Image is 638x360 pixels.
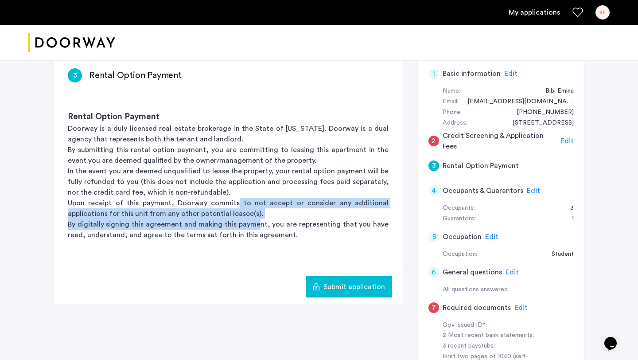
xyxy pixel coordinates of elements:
div: Guarantors: [443,214,475,224]
span: Edit [560,137,574,145]
h5: Credit Screening & Application Fees [443,130,557,152]
span: Submit application [323,282,385,292]
div: 1 [563,214,574,224]
a: Cazamio logo [28,26,115,59]
a: Favorites [572,7,583,18]
div: emina.ghajizai@hotmail.com [459,97,574,107]
div: +16466444773 [508,107,574,118]
iframe: chat widget [601,325,629,351]
div: Email: [443,97,459,107]
div: Address: [443,118,467,129]
div: 3 [428,160,439,171]
div: 465 West 131st Street, #6 [504,118,574,129]
h5: Occupation [443,231,482,242]
div: Gov issued ID*: [443,320,554,331]
p: Upon receipt of this payment, Doorway commits to not accept or consider any additional applicatio... [68,198,389,219]
div: Phone: [443,107,462,118]
span: Edit [485,233,498,240]
div: 2 Most recent bank statements: [443,330,554,341]
div: Occupation: [443,249,477,260]
div: 3 recent paystubs: [443,341,554,352]
span: Edit [514,304,528,311]
p: Doorway is a duly licensed real estate brokerage in the State of [US_STATE]. Doorway is a dual ag... [68,123,389,145]
div: 7 [428,302,439,313]
span: Edit [506,269,519,276]
div: Occupants: [443,203,475,214]
div: All questions answered [443,285,574,295]
h5: Basic information [443,68,501,79]
h3: Rental Option Payment [68,111,389,123]
div: 3 [561,203,574,214]
div: BE [595,5,610,20]
div: 3 [68,68,82,82]
h5: Required documents [443,302,511,313]
p: By submitting this rental option payment, you are committing to leasing this apartment in the eve... [68,145,389,166]
p: In the event you are deemed unqualified to lease the property, your rental option payment will be... [68,166,389,198]
h5: Rental Option Payment [443,160,519,171]
div: 1 [428,68,439,79]
p: By digitally signing this agreement and making this payment, you are representing that you have r... [68,219,389,240]
h5: General questions [443,267,502,278]
div: Name: [443,86,460,97]
h5: Occupants & Guarantors [443,185,523,196]
div: Bibi Emina [537,86,574,97]
div: 4 [428,185,439,196]
span: Edit [504,70,517,77]
div: 5 [428,231,439,242]
div: 2 [428,136,439,146]
div: 6 [428,267,439,278]
button: button [306,276,392,297]
img: logo [28,26,115,59]
div: Student [543,249,574,260]
span: Edit [527,187,540,194]
h3: Rental Option Payment [89,69,182,82]
a: My application [509,7,560,18]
